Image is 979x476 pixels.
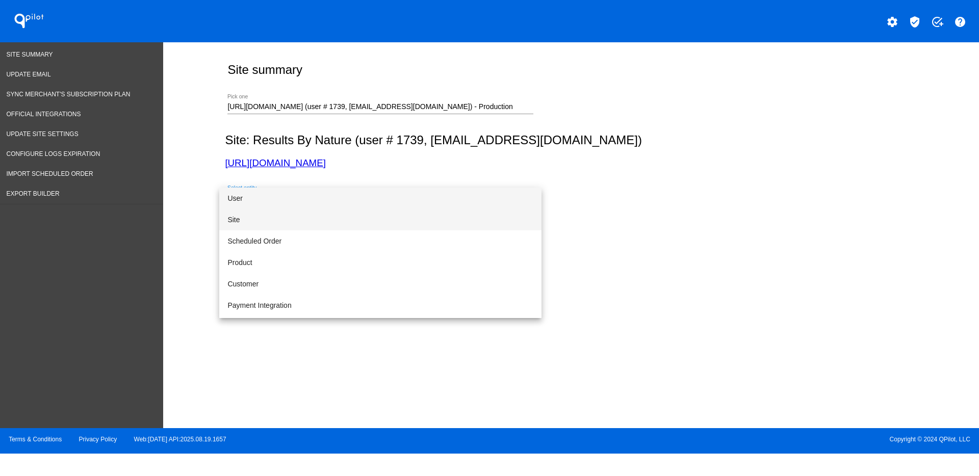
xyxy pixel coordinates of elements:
[227,230,533,252] span: Scheduled Order
[227,295,533,316] span: Payment Integration
[227,316,533,337] span: Shipping Integration
[227,209,533,230] span: Site
[227,252,533,273] span: Product
[227,188,533,209] span: User
[227,273,533,295] span: Customer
